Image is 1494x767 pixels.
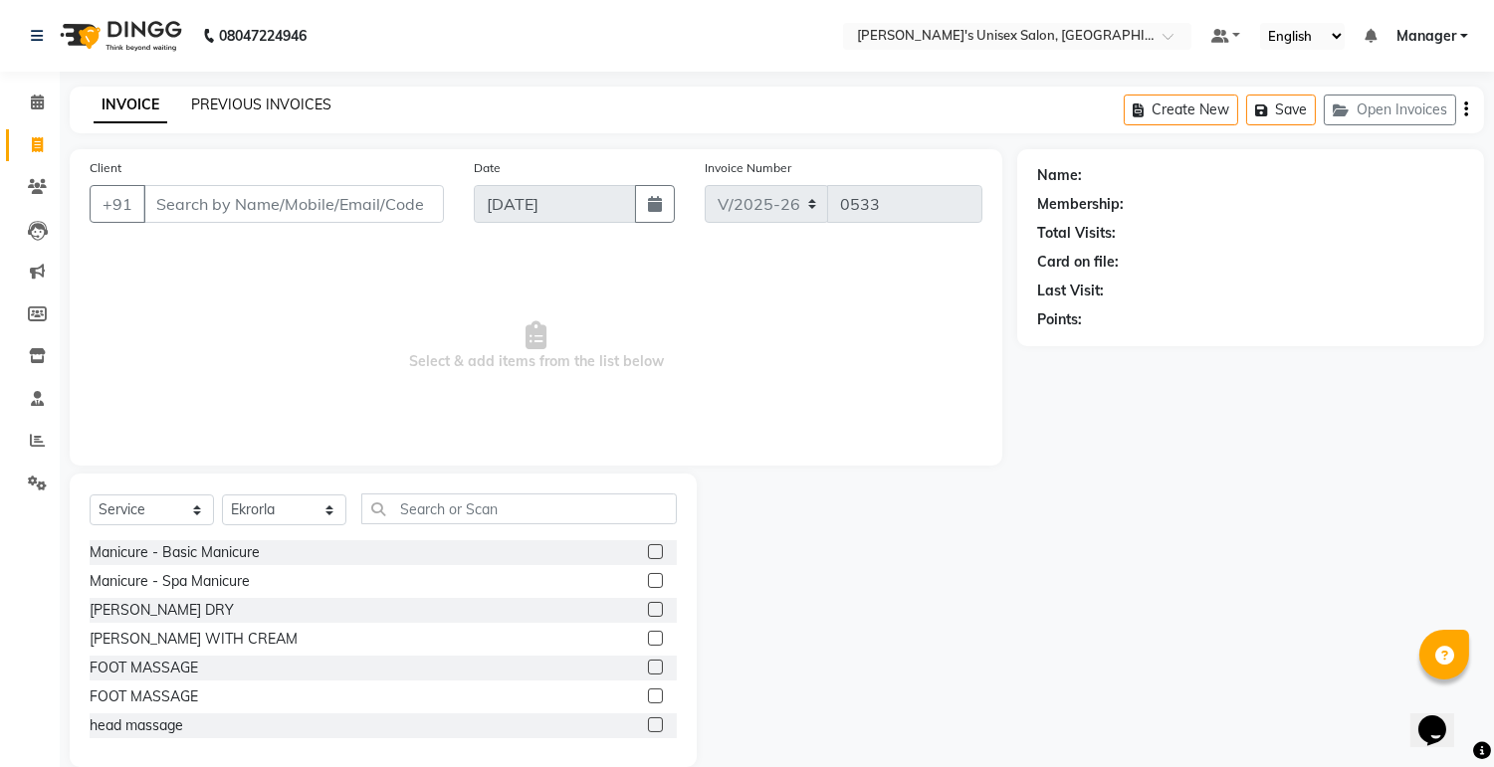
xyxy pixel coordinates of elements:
[1324,95,1456,125] button: Open Invoices
[90,600,234,621] div: [PERSON_NAME] DRY
[1037,309,1082,330] div: Points:
[474,159,501,177] label: Date
[90,571,250,592] div: Manicure - Spa Manicure
[1410,687,1474,747] iframe: chat widget
[90,542,260,563] div: Manicure - Basic Manicure
[361,493,677,524] input: Search or Scan
[90,159,121,177] label: Client
[1037,194,1124,215] div: Membership:
[1037,223,1116,244] div: Total Visits:
[90,629,298,650] div: [PERSON_NAME] WITH CREAM
[705,159,791,177] label: Invoice Number
[90,715,183,736] div: head massage
[1037,165,1082,186] div: Name:
[90,185,145,223] button: +91
[191,96,331,113] a: PREVIOUS INVOICES
[90,658,198,678] div: FOOT MASSAGE
[219,8,307,64] b: 08047224946
[1396,26,1456,47] span: Manager
[90,247,982,446] span: Select & add items from the list below
[51,8,187,64] img: logo
[1037,281,1104,301] div: Last Visit:
[1124,95,1238,125] button: Create New
[90,686,198,707] div: FOOT MASSAGE
[1037,252,1119,273] div: Card on file:
[1246,95,1316,125] button: Save
[94,88,167,123] a: INVOICE
[143,185,444,223] input: Search by Name/Mobile/Email/Code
